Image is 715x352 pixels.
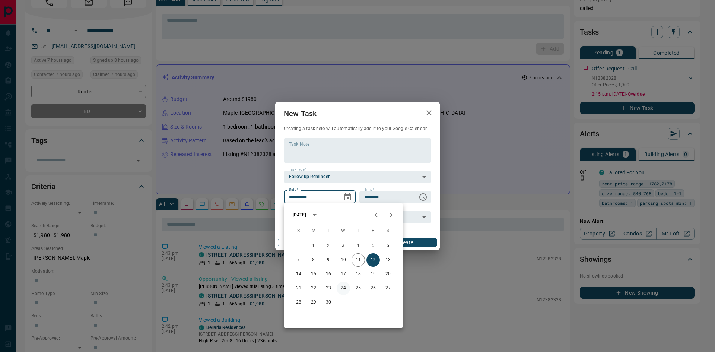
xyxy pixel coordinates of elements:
button: 27 [381,282,395,295]
button: 7 [292,253,305,267]
button: 19 [366,267,380,281]
span: Thursday [352,223,365,238]
span: Tuesday [322,223,335,238]
button: 8 [307,253,320,267]
button: 11 [352,253,365,267]
label: Date [289,187,298,192]
button: 5 [366,239,380,253]
button: 1 [307,239,320,253]
button: Previous month [369,207,384,222]
span: Wednesday [337,223,350,238]
button: 6 [381,239,395,253]
button: 18 [352,267,365,281]
button: 22 [307,282,320,295]
button: 21 [292,282,305,295]
button: 23 [322,282,335,295]
button: 15 [307,267,320,281]
button: 24 [337,282,350,295]
span: Sunday [292,223,305,238]
button: 29 [307,296,320,309]
div: [DATE] [293,212,306,218]
div: Follow up Reminder [284,171,431,183]
label: Task Type [289,167,306,172]
button: Choose date, selected date is Sep 12, 2025 [340,190,355,204]
button: 3 [337,239,350,253]
span: Saturday [381,223,395,238]
button: 2 [322,239,335,253]
button: calendar view is open, switch to year view [308,209,321,221]
button: Next month [384,207,398,222]
label: Time [365,187,374,192]
button: 20 [381,267,395,281]
button: Cancel [278,238,341,247]
button: 16 [322,267,335,281]
button: 9 [322,253,335,267]
button: 17 [337,267,350,281]
button: 10 [337,253,350,267]
h2: New Task [275,102,325,126]
span: Friday [366,223,380,238]
button: 25 [352,282,365,295]
p: Creating a task here will automatically add it to your Google Calendar. [284,126,431,132]
button: Create [374,238,437,247]
button: 12 [366,253,380,267]
button: 26 [366,282,380,295]
button: 13 [381,253,395,267]
button: 14 [292,267,305,281]
button: 4 [352,239,365,253]
button: 28 [292,296,305,309]
button: 30 [322,296,335,309]
span: Monday [307,223,320,238]
button: Choose time, selected time is 6:00 AM [416,190,430,204]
